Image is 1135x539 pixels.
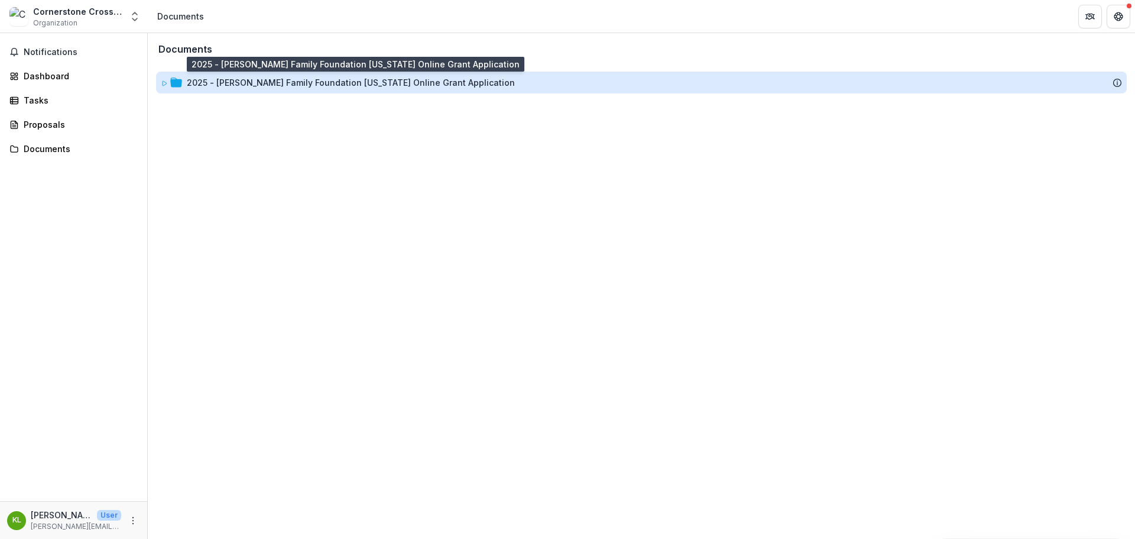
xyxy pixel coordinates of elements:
a: Tasks [5,91,142,110]
div: 2025 - [PERSON_NAME] Family Foundation [US_STATE] Online Grant Application [187,76,515,89]
div: Documents [24,143,133,155]
a: Documents [5,139,142,159]
a: Dashboard [5,66,142,86]
p: [PERSON_NAME] [31,509,92,521]
nav: breadcrumb [153,8,209,25]
div: Tasks [24,94,133,106]
div: Documents [157,10,204,22]
div: Proposals [24,118,133,131]
button: More [126,514,140,528]
button: Get Help [1107,5,1130,28]
span: Notifications [24,47,138,57]
button: Partners [1078,5,1102,28]
p: User [97,510,121,521]
a: Proposals [5,115,142,134]
div: 2025 - [PERSON_NAME] Family Foundation [US_STATE] Online Grant Application [156,72,1127,93]
h3: Documents [158,44,212,55]
span: Organization [33,18,77,28]
button: Open entity switcher [127,5,143,28]
div: Cornerstone Crossroads Academy Inc [33,5,122,18]
div: Dashboard [24,70,133,82]
p: [PERSON_NAME][EMAIL_ADDRESS][DOMAIN_NAME] [31,521,121,532]
div: Kristi Lichtenberg [12,517,21,524]
button: Notifications [5,43,142,62]
img: Cornerstone Crossroads Academy Inc [9,7,28,26]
